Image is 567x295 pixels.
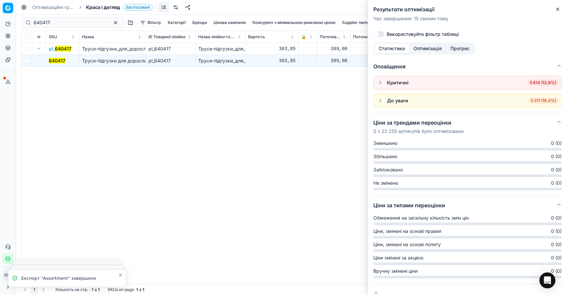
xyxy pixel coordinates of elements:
[373,128,464,135] p: 0 з 22 255 артикулів було оптимізовано
[551,215,562,221] span: 0 (0)
[373,5,562,13] h2: Результати оптимізації
[374,44,409,53] button: Статистика
[387,79,409,86] div: Критичні
[248,34,265,40] span: Вартість
[142,287,144,292] strong: 1
[373,140,562,196] div: Ціни за трендами переоцінки0 з 22 255 артикулів було оптимізовано
[82,46,246,51] span: Труси-підгузки_для_дорослих_Tena_Pants_Plus_Night_Extra_Large_10_шт.
[123,4,153,11] span: Застосовані
[551,241,562,248] span: 0 (0)
[373,153,397,160] span: Збільшено
[32,4,75,11] a: Оптимізаційні групи
[373,241,441,248] span: Ціни, змінені на основі попиту
[95,287,97,292] strong: з
[373,268,418,274] span: Вручну змінені ціни
[117,271,125,279] button: Close toast
[551,153,562,160] span: 0 (0)
[82,58,268,63] span: Труси-підгузки для дорослих [PERSON_NAME] Pants Plus Night Extra Large 10 шт.
[82,34,94,40] span: Назва
[98,287,100,292] strong: 1
[551,268,562,274] span: 0 (0)
[373,215,469,221] span: Обмеження на загальну кількість змін цін
[373,119,464,127] h5: Ціни за трендами переоцінки
[320,57,347,64] div: 389,00
[211,19,248,27] button: Цінова кампанія
[539,272,555,288] div: Open Intercom Messenger
[40,286,47,294] button: Go to next page
[92,287,93,292] strong: 1
[198,34,236,40] span: Назва лінійки товарів
[198,46,242,52] div: Труси-підгузки_для_дорослих_Tena_Pants_Plus_Night_Extra_Large_10_шт.
[373,15,562,22] p: Час завершення : 15 хвилин тому
[198,57,242,64] div: Труси-підгузки_для_дорослих_Tena_Pants_Plus_Night_Extra_Large_10_шт.
[373,180,398,186] span: Не змінено
[248,46,296,52] div: 303,85
[551,180,562,186] span: 0 (0)
[136,287,138,292] strong: 1
[148,34,185,40] span: ID Товарної лінійки
[32,4,153,11] nav: breadcrumb
[21,275,118,282] div: Експорт "Assortment" завершено
[49,57,65,64] button: 640417
[3,270,13,280] span: КM
[137,19,164,27] button: Фільтр
[49,34,57,40] span: SKU
[527,79,559,86] span: 5 614 (13,9%)
[320,34,341,40] span: Поточна ціна
[190,19,210,27] button: Бренди
[353,57,397,64] div: 389,00
[148,57,193,64] div: pl_640417
[49,58,65,63] mark: 640417
[528,97,559,104] span: 5 311 (19,4%)
[551,254,562,261] span: 0 (0)
[551,140,562,147] span: 0 (0)
[446,44,474,53] button: Прогрес
[55,287,88,292] span: Кількість на стр.
[49,46,71,52] span: pl_
[21,286,47,294] nav: pagination
[55,46,71,51] mark: 640417
[165,19,188,27] button: Категорії
[387,32,459,37] label: Використовуйте фільтр таблиці
[373,215,562,284] div: Ціни за типами переоцінки
[409,44,446,53] button: Оптимізація
[108,287,135,292] span: SKUs on page :
[373,76,562,113] div: Оповіщення
[551,166,562,173] span: 0 (0)
[373,228,441,235] span: Ціни, змінені на основі правил
[387,97,408,104] div: До уваги
[139,287,141,292] strong: з
[49,46,71,52] button: pl_640417
[373,166,403,173] span: Заблоковано
[31,286,38,294] button: 1
[353,46,397,52] div: 389,00
[35,33,43,41] button: Expand all
[86,4,153,11] span: Краса і доглядЗастосовані
[34,19,106,26] input: Пошук по SKU або назві
[250,19,338,27] button: Конкурент з мінімальною ринковою ціною
[21,286,29,294] button: Go to previous page
[320,46,347,52] div: 389,00
[373,57,562,76] button: Оповіщення
[551,228,562,235] span: 0 (0)
[339,19,372,27] button: Supplier name
[353,34,391,40] span: Поточна промо ціна
[373,140,397,147] span: Зменшено
[35,45,43,52] button: Expand
[3,270,13,280] button: КM
[301,34,306,40] span: 🔒
[373,113,562,140] button: Ціни за трендами переоцінки0 з 22 255 артикулів було оптимізовано
[373,254,424,261] span: Ціни змінені за акцією
[86,4,120,11] span: Краса і догляд
[248,57,296,64] div: 303,85
[55,287,100,292] div: :
[373,196,562,215] button: Ціни за типами переоцінки
[148,46,193,52] div: pl_640417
